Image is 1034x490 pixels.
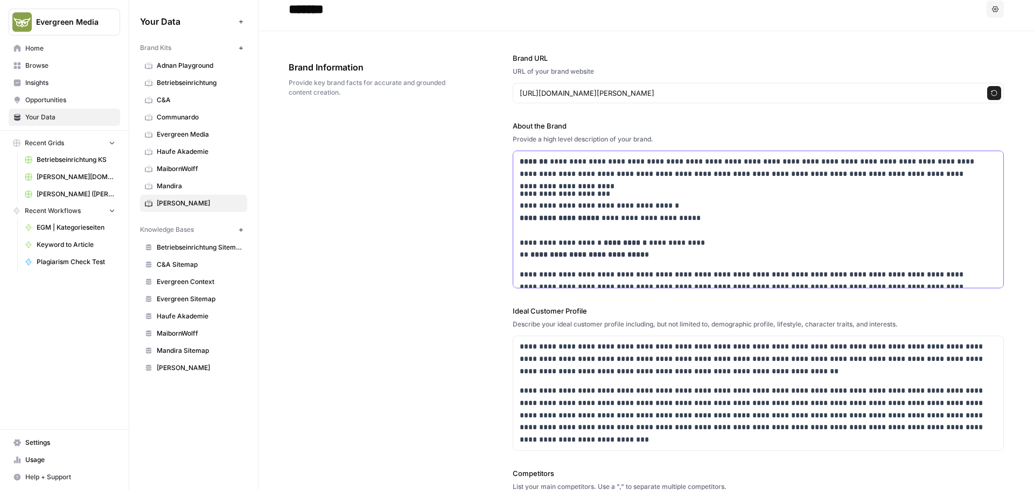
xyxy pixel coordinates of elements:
[157,164,242,174] span: MaibornWolff
[20,151,120,168] a: Betriebseinrichtung KS
[25,95,115,105] span: Opportunities
[140,342,247,359] a: Mandira Sitemap
[25,112,115,122] span: Your Data
[289,61,452,74] span: Brand Information
[37,257,115,267] span: Plagiarism Check Test
[25,438,115,448] span: Settings
[12,12,32,32] img: Evergreen Media Logo
[140,74,247,91] a: Betriebseinrichtung
[140,225,194,235] span: Knowledge Bases
[140,91,247,109] a: C&A
[513,67,1004,76] div: URL of your brand website
[20,168,120,186] a: [PERSON_NAME][DOMAIN_NAME] - Ratgeber
[140,109,247,126] a: Communardo
[140,15,234,28] span: Your Data
[140,290,247,308] a: Evergreen Sitemap
[140,143,247,160] a: Haufe Akademie
[20,186,120,203] a: [PERSON_NAME] ([PERSON_NAME])
[9,109,120,126] a: Your Data
[157,243,242,252] span: Betriebseinrichtung Sitemap
[513,468,1004,479] label: Competitors
[157,198,242,208] span: [PERSON_NAME]
[25,455,115,465] span: Usage
[20,219,120,236] a: EGM | Kategorieseiten
[157,277,242,287] span: Evergreen Context
[9,451,120,468] a: Usage
[9,40,120,57] a: Home
[25,138,64,148] span: Recent Grids
[157,78,242,88] span: Betriebseinrichtung
[37,240,115,250] span: Keyword to Article
[513,53,1004,63] label: Brand URL
[9,135,120,151] button: Recent Grids
[140,273,247,290] a: Evergreen Context
[157,95,242,105] span: C&A
[513,319,1004,329] div: Describe your ideal customer profile including, but not limited to, demographic profile, lifestyl...
[157,329,242,338] span: MaibornWolff
[9,91,120,109] a: Opportunities
[513,120,1004,131] label: About the Brand
[157,294,242,304] span: Evergreen Sitemap
[9,74,120,91] a: Insights
[140,126,247,143] a: Evergreen Media
[157,260,242,269] span: C&A Sitemap
[25,44,115,53] span: Home
[37,172,115,182] span: [PERSON_NAME][DOMAIN_NAME] - Ratgeber
[140,325,247,342] a: MaibornWolff
[157,112,242,122] span: Communardo
[37,189,115,199] span: [PERSON_NAME] ([PERSON_NAME])
[37,155,115,165] span: Betriebseinrichtung KS
[140,160,247,177] a: MaibornWolff
[140,239,247,256] a: Betriebseinrichtung Sitemap
[140,43,171,53] span: Brand Kits
[9,203,120,219] button: Recent Workflows
[157,181,242,191] span: Mandira
[140,195,247,212] a: [PERSON_NAME]
[25,472,115,482] span: Help + Support
[289,78,452,97] span: Provide key brand facts for accurate and grounded content creation.
[25,61,115,70] span: Browse
[520,88,975,98] input: www.sundaysoccer.com
[36,17,101,27] span: Evergreen Media
[37,223,115,232] span: EGM | Kategorieseiten
[20,236,120,253] a: Keyword to Article
[157,147,242,157] span: Haufe Akademie
[513,134,1004,144] div: Provide a high level description of your brand.
[140,177,247,195] a: Mandira
[513,306,1004,316] label: Ideal Customer Profile
[157,130,242,139] span: Evergreen Media
[25,78,115,88] span: Insights
[25,206,81,216] span: Recent Workflows
[9,434,120,451] a: Settings
[20,253,120,271] a: Plagiarism Check Test
[9,468,120,486] button: Help + Support
[157,61,242,70] span: Adnan Playground
[140,359,247,377] a: [PERSON_NAME]
[140,57,247,74] a: Adnan Playground
[157,363,242,373] span: [PERSON_NAME]
[140,256,247,273] a: C&A Sitemap
[140,308,247,325] a: Haufe Akademie
[9,9,120,35] button: Workspace: Evergreen Media
[9,57,120,74] a: Browse
[157,311,242,321] span: Haufe Akademie
[157,346,242,356] span: Mandira Sitemap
